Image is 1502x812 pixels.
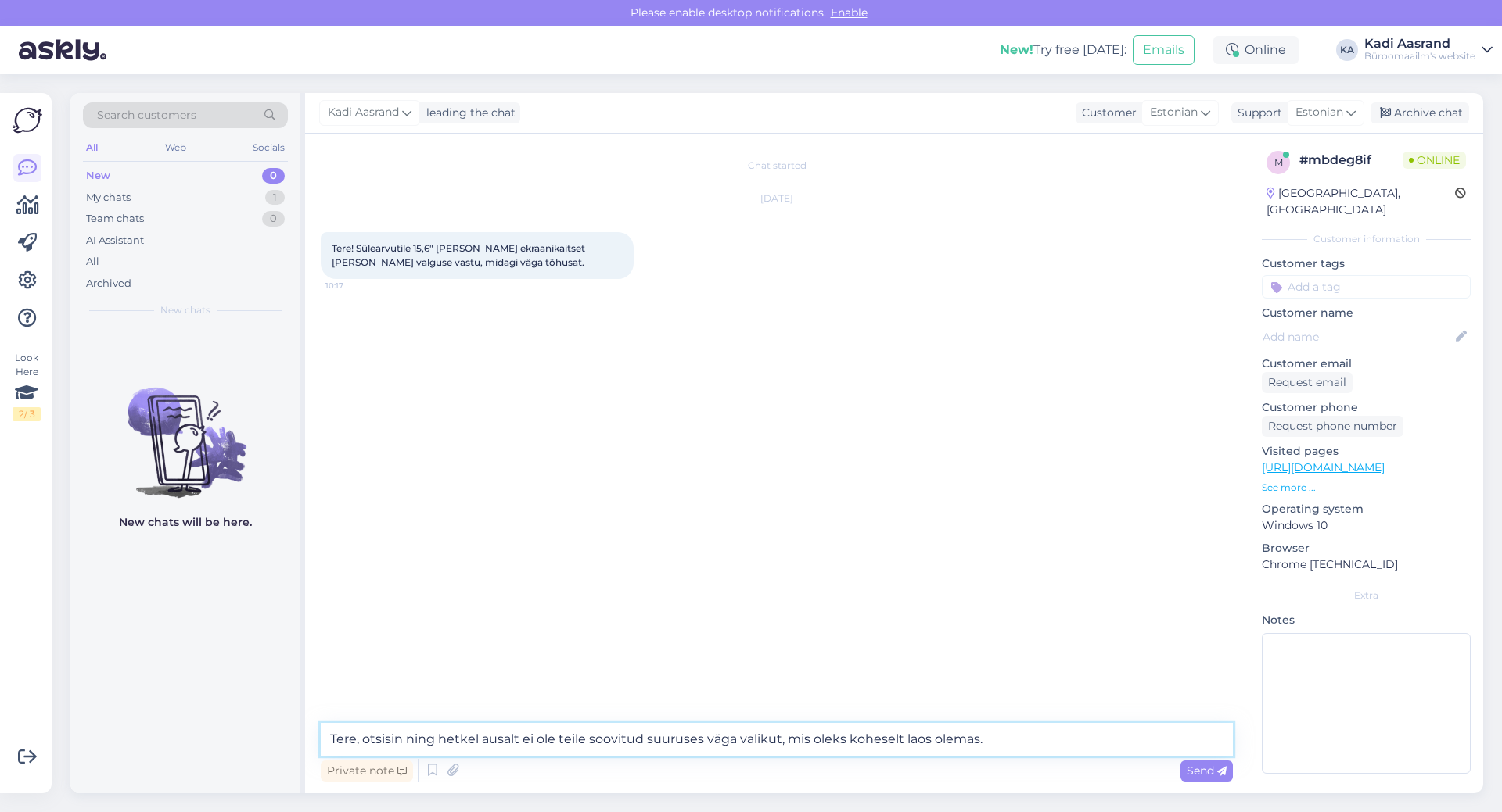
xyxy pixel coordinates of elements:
[1231,105,1282,121] div: Support
[1262,443,1471,460] p: Visited pages
[1262,517,1471,534] p: Windows 10
[328,104,399,121] span: Kadi Aasrand
[162,138,189,158] div: Web
[332,242,588,268] span: Tere! Sülearvutile 15,6" [PERSON_NAME] ekraanikaitset [PERSON_NAME] valguse vastu, midagi väga tõ...
[1262,275,1471,299] input: Add a tag
[1262,305,1471,321] p: Customer name
[325,280,384,292] span: 10:17
[1133,35,1195,65] button: Emails
[1076,105,1137,121] div: Customer
[1262,612,1471,628] p: Notes
[1262,416,1403,437] div: Request phone number
[1187,764,1227,778] span: Send
[70,359,300,500] img: No chats
[1262,356,1471,372] p: Customer email
[1364,38,1493,63] a: Kadi AasrandBüroomaailm's website
[1000,41,1126,59] div: Try free [DATE]:
[13,106,42,135] img: Askly Logo
[1262,372,1353,393] div: Request email
[262,168,285,184] div: 0
[826,5,872,20] span: Enable
[1371,102,1469,123] div: Archive chat
[83,138,101,158] div: All
[1262,588,1471,603] div: Extra
[1150,104,1198,121] span: Estonian
[1000,42,1033,57] b: New!
[321,159,1233,173] div: Chat started
[119,514,252,531] p: New chats will be here.
[1267,185,1455,218] div: [GEOGRAPHIC_DATA], [GEOGRAPHIC_DATA]
[1213,36,1299,64] div: Online
[86,211,144,227] div: Team chats
[86,190,131,206] div: My chats
[13,351,41,421] div: Look Here
[1262,501,1471,517] p: Operating system
[1262,232,1471,246] div: Customer information
[86,276,131,292] div: Archived
[1262,540,1471,556] p: Browser
[265,190,285,206] div: 1
[1262,256,1471,272] p: Customer tags
[1403,152,1466,169] span: Online
[1263,328,1453,345] input: Add name
[1262,556,1471,573] p: Chrome [TECHNICAL_ID]
[1364,38,1475,50] div: Kadi Aasrand
[420,105,516,121] div: leading the chat
[1364,50,1475,63] div: Büroomaailm's website
[160,303,210,317] span: New chats
[1262,481,1471,495] p: See more ...
[86,254,99,270] div: All
[250,138,288,158] div: Socials
[321,760,413,782] div: Private note
[86,233,144,249] div: AI Assistant
[1295,104,1343,121] span: Estonian
[13,407,41,421] div: 2 / 3
[1299,151,1403,170] div: # mbdeg8if
[1336,39,1358,61] div: KA
[97,107,196,123] span: Search customers
[321,191,1233,206] div: [DATE]
[1262,460,1385,474] a: [URL][DOMAIN_NAME]
[1262,399,1471,416] p: Customer phone
[1274,156,1283,168] span: m
[262,211,285,227] div: 0
[321,723,1233,756] textarea: Tere, otsisin ning hetkel ausalt ei ole teile soovitud suuruses väga valikut, mis oleks koheselt ...
[86,168,110,184] div: New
